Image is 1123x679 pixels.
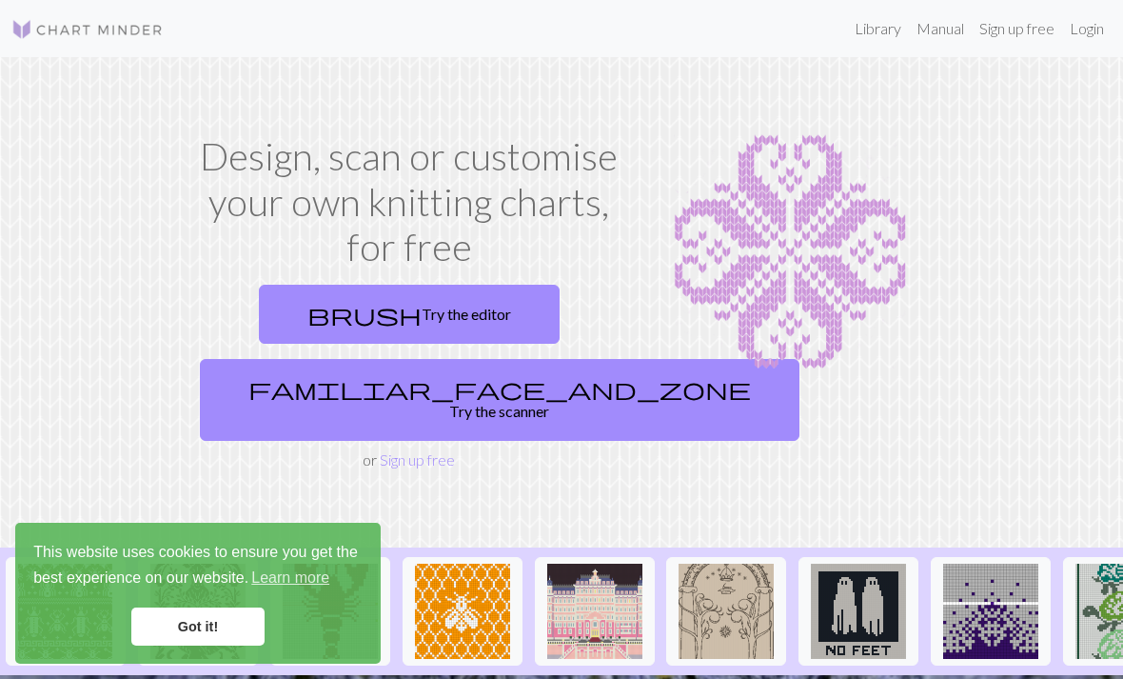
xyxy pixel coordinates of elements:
[6,600,126,618] a: Repeating bugs
[15,523,381,664] div: cookieconsent
[6,557,126,666] button: Repeating bugs
[192,133,626,270] h1: Design, scan or customise your own knitting charts, for free
[847,10,909,48] a: Library
[909,10,972,48] a: Manual
[307,301,422,328] span: brush
[248,375,751,402] span: familiar_face_and_zone
[535,600,655,618] a: Copy of Grand-Budapest-Hotel-Exterior.jpg
[535,557,655,666] button: Copy of Grand-Budapest-Hotel-Exterior.jpg
[259,285,560,344] a: Try the editor
[679,564,774,659] img: portededurin1.jpg
[972,10,1062,48] a: Sign up free
[33,541,363,592] span: This website uses cookies to ensure you get the best experience on our website.
[931,600,1051,618] a: Copy of fade
[131,608,265,646] a: dismiss cookie message
[192,277,626,471] div: or
[649,133,931,371] img: Chart example
[380,450,455,469] a: Sign up free
[403,557,522,666] button: Mehiläinen
[798,600,918,618] a: IMG_7220.png
[811,564,906,659] img: IMG_7220.png
[200,359,799,441] a: Try the scanner
[547,564,642,659] img: Copy of Grand-Budapest-Hotel-Exterior.jpg
[1062,10,1112,48] a: Login
[798,557,918,666] button: IMG_7220.png
[931,557,1051,666] button: Copy of fade
[943,564,1038,659] img: Copy of fade
[415,564,510,659] img: Mehiläinen
[248,564,332,592] a: learn more about cookies
[403,600,522,618] a: Mehiläinen
[666,600,786,618] a: portededurin1.jpg
[666,557,786,666] button: portededurin1.jpg
[11,18,164,41] img: Logo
